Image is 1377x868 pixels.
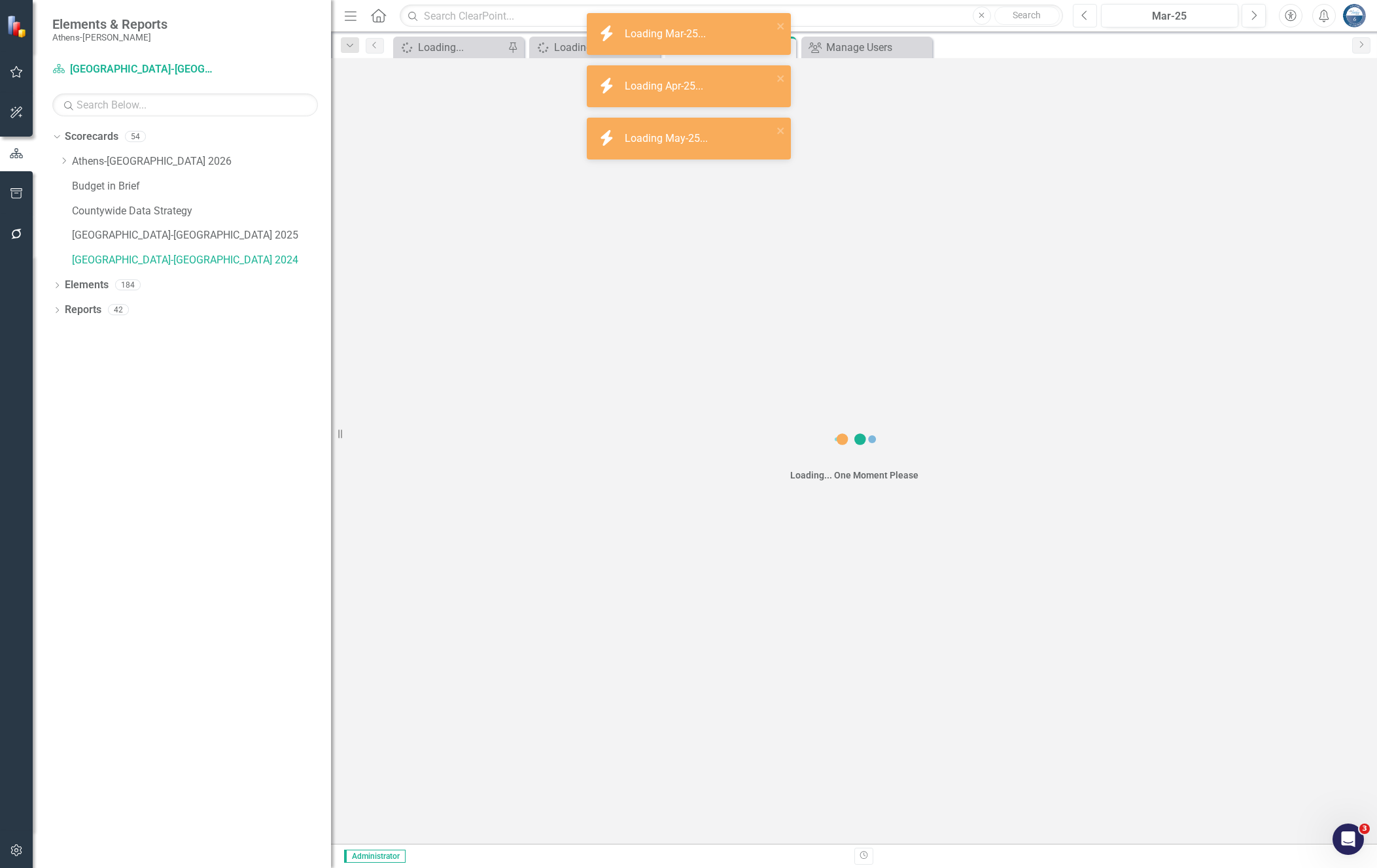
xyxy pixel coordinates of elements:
a: Scorecards [65,129,118,144]
small: Athens-[PERSON_NAME] [52,32,167,42]
a: Manage Users [805,39,929,56]
input: Search ClearPoint... [400,5,1062,27]
span: Elements & Reports [52,16,167,32]
span: Administrator [344,850,406,863]
a: Countywide Data Strategy [72,204,331,219]
a: Budget in Brief [72,179,331,194]
span: Search [1013,10,1041,20]
div: Loading May-25... [625,131,711,146]
div: Loading... [418,39,504,56]
iframe: Intercom live chat [1333,824,1364,855]
a: Athens-[GEOGRAPHIC_DATA] 2026 [72,154,331,169]
a: [GEOGRAPHIC_DATA]-[GEOGRAPHIC_DATA] 2024 [72,253,331,268]
div: 42 [108,305,129,316]
a: Elements [65,278,109,293]
a: Reports [65,303,101,318]
a: [GEOGRAPHIC_DATA]-[GEOGRAPHIC_DATA] 2025 [72,228,331,243]
button: Mar-25 [1101,4,1239,27]
div: Loading Mar-25... [625,27,709,42]
a: Loading... [396,39,504,56]
div: Loading Apr-25... [625,79,706,94]
button: close [776,71,786,86]
div: Mar-25 [1106,8,1234,24]
div: Loading... [554,39,657,56]
button: Search [994,7,1060,25]
input: Search Below... [52,93,318,116]
div: Loading... One Moment Please [790,469,918,482]
div: Manage Users [826,39,929,56]
a: Loading... [532,39,657,56]
button: close [776,123,786,138]
span: 3 [1359,824,1370,834]
div: 184 [115,280,141,291]
div: 54 [125,131,146,142]
a: [GEOGRAPHIC_DATA]-[GEOGRAPHIC_DATA] 2024 [52,62,216,77]
img: Andy Minish [1342,4,1366,27]
button: close [776,18,786,33]
img: ClearPoint Strategy [7,15,29,38]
